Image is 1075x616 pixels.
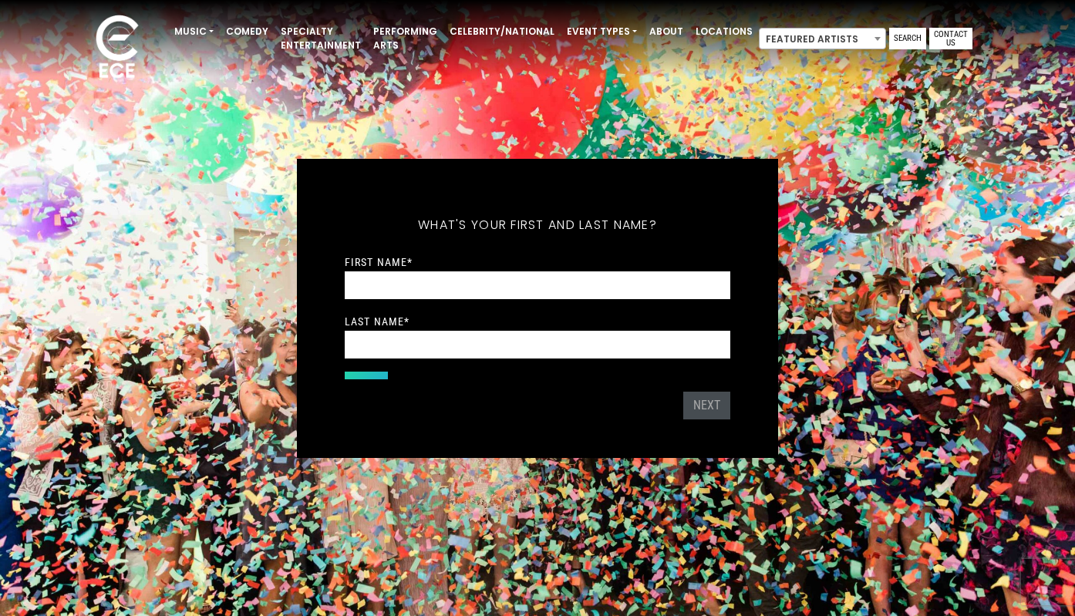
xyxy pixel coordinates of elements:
[345,255,413,269] label: First Name
[220,19,275,45] a: Comedy
[367,19,443,59] a: Performing Arts
[168,19,220,45] a: Music
[759,28,886,49] span: Featured Artists
[345,197,730,253] h5: What's your first and last name?
[689,19,759,45] a: Locations
[79,11,156,86] img: ece_new_logo_whitev2-1.png
[561,19,643,45] a: Event Types
[889,28,926,49] a: Search
[275,19,367,59] a: Specialty Entertainment
[443,19,561,45] a: Celebrity/National
[760,29,885,50] span: Featured Artists
[929,28,972,49] a: Contact Us
[345,315,409,328] label: Last Name
[643,19,689,45] a: About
